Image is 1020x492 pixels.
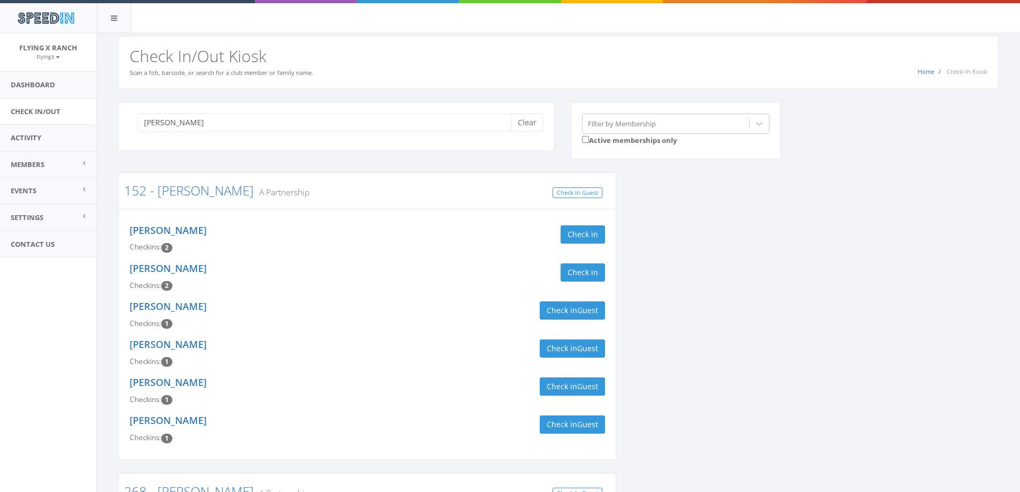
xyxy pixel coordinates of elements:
span: Checkin count [161,243,172,253]
span: Events [11,186,36,195]
button: Check inGuest [540,377,605,396]
span: Checkin count [161,319,172,329]
button: Check in [561,225,605,244]
button: Check in [561,263,605,282]
span: Checkins: [130,281,161,290]
a: [PERSON_NAME] [130,224,207,237]
input: Search a name to check in [137,113,519,132]
span: Checkin count [161,357,172,367]
button: Clear [511,113,543,132]
span: Checkins: [130,319,161,328]
a: [PERSON_NAME] [130,262,207,275]
span: Checkins: [130,242,161,252]
span: Flying X Ranch [19,43,77,52]
a: [PERSON_NAME] [130,338,207,351]
input: Active memberships only [582,136,589,143]
small: A Partnership [254,186,309,198]
button: Check inGuest [540,339,605,358]
span: Checkins: [130,395,161,404]
a: Home [918,67,934,75]
h2: Check In/Out Kiosk [130,47,987,65]
a: FlyingX [36,51,60,61]
span: Settings [11,213,43,222]
small: Scan a fob, barcode, or search for a club member or family name. [130,69,313,77]
span: Guest [577,305,598,315]
span: Check-In Kiosk [947,67,987,75]
span: Checkins: [130,357,161,366]
a: [PERSON_NAME] [130,414,207,427]
button: Check inGuest [540,415,605,434]
span: Checkins: [130,433,161,442]
span: Checkin count [161,395,172,405]
button: Check inGuest [540,301,605,320]
a: 152 - [PERSON_NAME] [124,181,254,199]
span: Guest [577,381,598,391]
span: Checkin count [161,434,172,443]
img: speedin_logo.png [12,8,79,28]
span: Contact Us [11,239,55,249]
span: Guest [577,343,598,353]
div: Filter by Membership [588,118,656,128]
span: Checkin count [161,281,172,291]
label: Active memberships only [582,134,677,146]
small: FlyingX [36,53,60,60]
span: Members [11,160,44,169]
a: [PERSON_NAME] [130,300,207,313]
a: [PERSON_NAME] [130,376,207,389]
a: Check In Guest [553,187,602,199]
span: Guest [577,419,598,429]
